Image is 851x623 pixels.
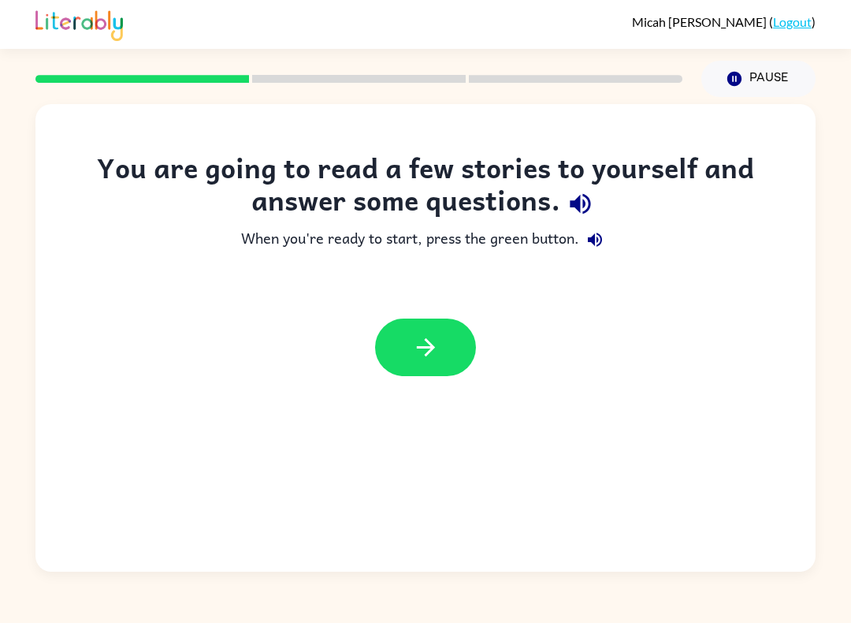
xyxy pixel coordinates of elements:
span: Micah [PERSON_NAME] [632,14,769,29]
div: When you're ready to start, press the green button. [67,224,784,256]
div: ( ) [632,14,816,29]
div: You are going to read a few stories to yourself and answer some questions. [67,151,784,224]
img: Literably [35,6,123,41]
a: Logout [773,14,812,29]
button: Pause [701,61,816,97]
